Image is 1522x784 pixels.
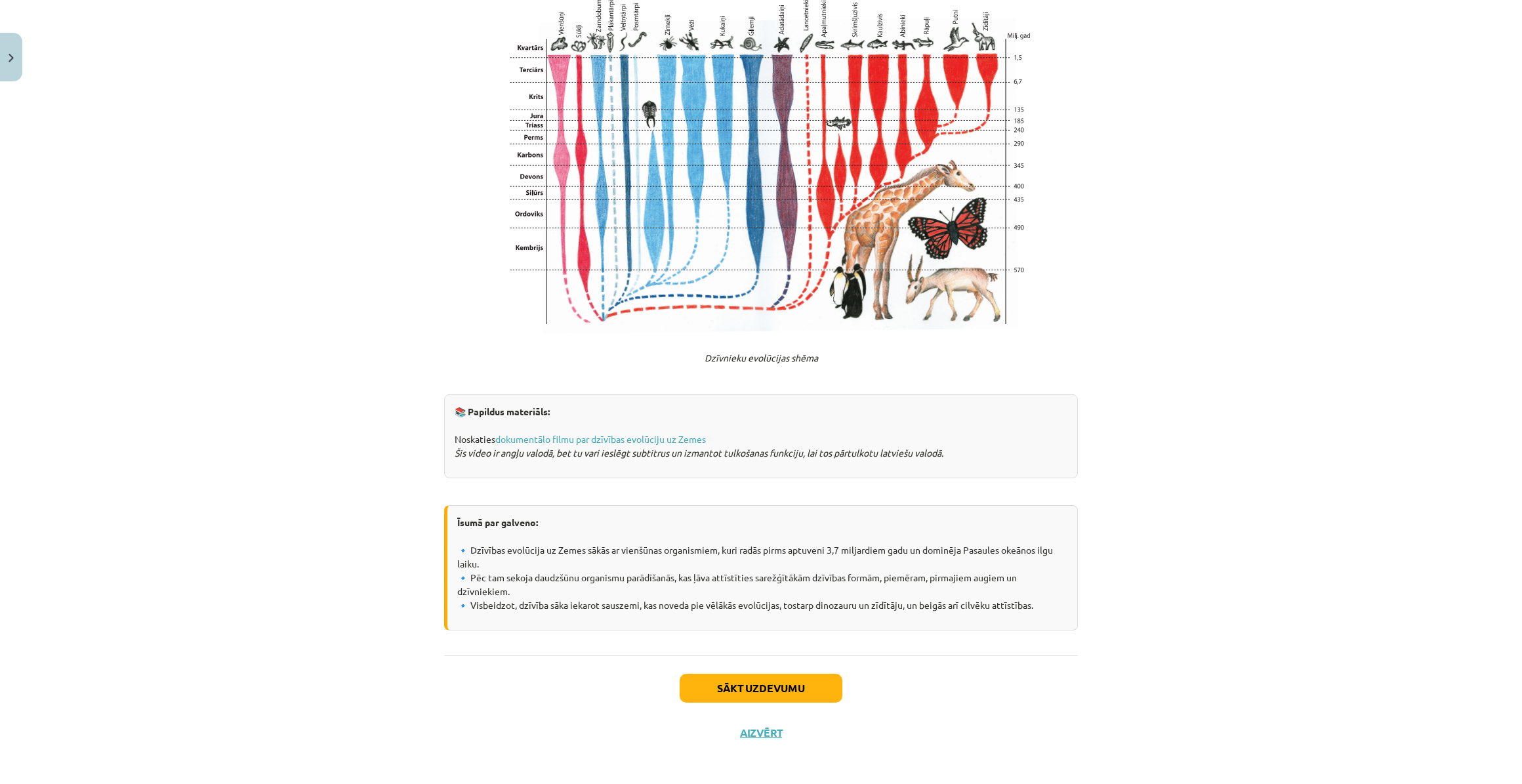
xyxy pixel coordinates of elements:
strong: 📚 Papildus materiāls: [455,405,550,417]
img: icon-close-lesson-0947bae3869378f0d4975bcd49f059093ad1ed9edebbc8119c70593378902aed.svg [9,54,14,62]
a: dokumentālo filmu par dzīvības evolūciju uz Zemes [495,433,706,445]
em: Šis video ir angļu valodā, bet tu vari ieslēgt subtitrus un izmantot tulkošanas funkciju, lai tos... [455,447,943,459]
em: Dzīvnieku evolūcijas shēma [705,352,818,363]
strong: Īsumā par galveno: [457,516,538,528]
p: 🔹 Dzīvības evolūcija uz Zemes sākās ar vienšūnas organismiem, kuri radās pirms aptuveni 3,7 milja... [457,516,1067,612]
button: Aizvērt [736,726,786,739]
button: Sākt uzdevumu [680,674,842,703]
div: Noskaties [444,394,1078,478]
